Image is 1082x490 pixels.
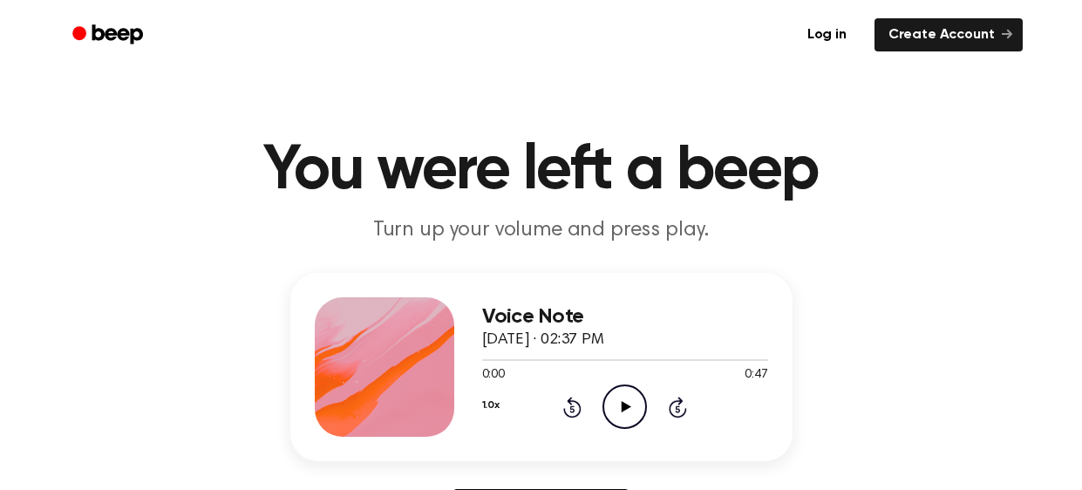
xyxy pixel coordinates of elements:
[482,305,768,329] h3: Voice Note
[482,366,505,385] span: 0:00
[482,332,604,348] span: [DATE] · 02:37 PM
[207,216,876,245] p: Turn up your volume and press play.
[95,140,988,202] h1: You were left a beep
[790,15,864,55] a: Log in
[874,18,1023,51] a: Create Account
[482,391,500,420] button: 1.0x
[745,366,767,385] span: 0:47
[60,18,159,52] a: Beep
